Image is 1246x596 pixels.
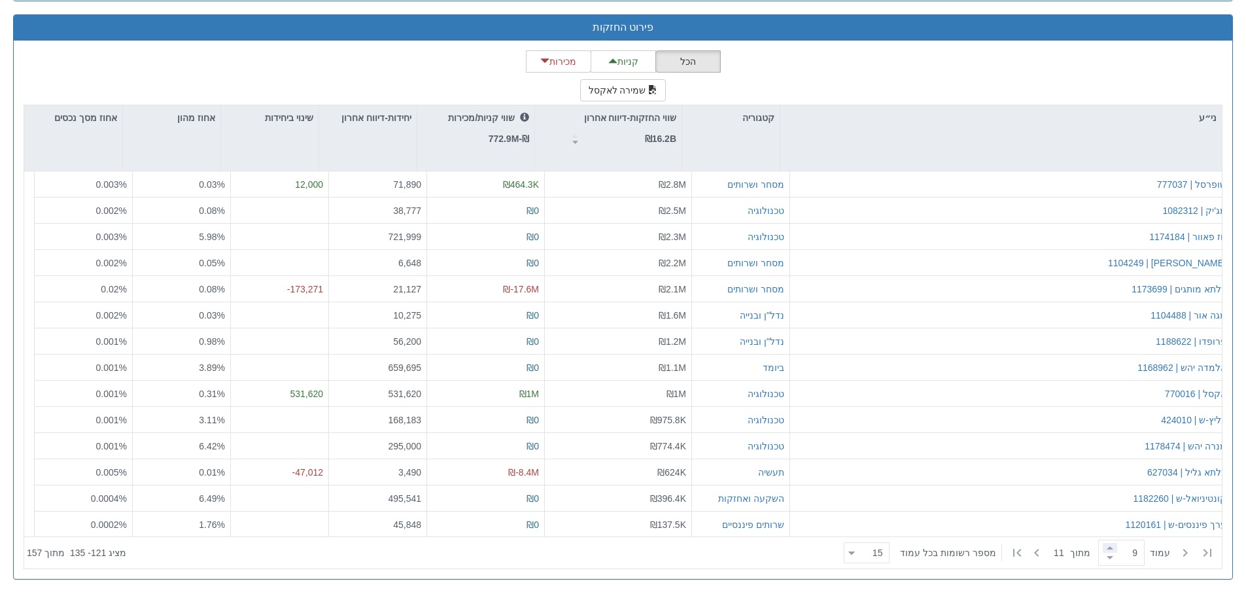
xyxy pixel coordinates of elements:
[1149,230,1226,243] button: זוז פאוור | 1174184
[1161,413,1226,426] button: בליץ-ש | 424010
[839,538,1219,567] div: ‏ מתוך
[748,387,784,400] button: טכנולוגיה
[27,538,126,567] div: ‏מציג 121 - 135 ‏ מתוך 157
[584,111,676,125] p: שווי החזקות-דיווח אחרון
[138,203,225,217] div: 0.08 %
[1132,282,1226,295] button: דלתא מותגים | 1173699
[40,491,127,504] div: 0.0004%
[682,105,780,130] div: קטגוריה
[1147,465,1226,478] button: דלתא גליל | 627034
[334,360,421,374] div: 659,695
[527,440,539,451] span: ₪0
[334,203,421,217] div: 38,777
[659,283,686,294] span: ₪2.1M
[659,205,686,215] span: ₪2.5M
[334,308,421,321] div: 10,275
[40,360,127,374] div: 0.001%
[527,493,539,503] span: ₪0
[334,491,421,504] div: 495,541
[1126,517,1226,531] button: ערך פיננסים-ש | 1120161
[448,111,529,125] p: שווי קניות/מכירות
[527,257,539,268] span: ₪0
[748,439,784,452] button: טכנולוגיה
[1054,546,1070,559] span: 11
[138,256,225,269] div: 0.05 %
[591,50,656,73] button: קניות
[40,256,127,269] div: 0.002%
[748,413,784,426] button: טכנולוגיה
[40,178,127,191] div: 0.003%
[758,465,784,478] div: תעשיה
[40,465,127,478] div: 0.005%
[138,282,225,295] div: 0.08 %
[138,178,225,191] div: 0.03 %
[527,205,539,215] span: ₪0
[508,466,539,477] span: ₪-8.4M
[40,334,127,347] div: 0.001%
[1150,546,1170,559] span: ‏עמוד
[727,282,784,295] button: מסחר ושרותים
[718,491,784,504] button: השקעה ואחזקות
[650,519,686,529] span: ₪137.5K
[873,546,888,559] div: 15
[727,256,784,269] button: מסחר ושרותים
[666,388,686,398] span: ₪1M
[659,257,686,268] span: ₪2.2M
[40,387,127,400] div: 0.001%
[1137,360,1226,374] button: אלמדה יהש | 1168962
[236,387,323,400] div: 531,620
[1151,308,1226,321] button: מגה אור | 1104488
[236,178,323,191] div: 12,000
[659,309,686,320] span: ₪1.6M
[138,465,225,478] div: 0.01 %
[527,336,539,346] span: ₪0
[1133,491,1226,504] button: קונטיניואל-ש | 1182260
[655,50,721,73] button: הכל
[780,105,1222,130] div: ני״ע
[265,111,313,125] p: שינוי ביחידות
[722,517,784,531] button: שרותים פיננסיים
[527,414,539,425] span: ₪0
[1162,203,1226,217] button: מג'יק | 1082312
[1165,387,1226,400] button: אקסל | 770016
[527,519,539,529] span: ₪0
[236,465,323,478] div: -47,012
[580,79,666,101] button: שמירה לאקסל
[334,256,421,269] div: 6,648
[527,309,539,320] span: ₪0
[334,282,421,295] div: 21,127
[748,230,784,243] button: טכנולוגיה
[748,203,784,217] button: טכנולוגיה
[40,282,127,295] div: 0.02%
[1157,178,1226,191] div: שופרסל | 777037
[24,22,1222,33] h3: פירוט החזקות
[138,230,225,243] div: 5.98 %
[40,230,127,243] div: 0.003%
[236,282,323,295] div: -173,271
[334,465,421,478] div: 3,490
[40,203,127,217] div: 0.002%
[740,334,784,347] button: נדל"ן ובנייה
[650,493,686,503] span: ₪396.4K
[138,387,225,400] div: 0.31 %
[334,413,421,426] div: 168,183
[1145,439,1226,452] button: מנרה יהש | 1178474
[1156,334,1226,347] button: פרופדו | 1188622
[900,546,996,559] span: ‏מספר רשומות בכל עמוד
[138,517,225,531] div: 1.76 %
[138,334,225,347] div: 0.98 %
